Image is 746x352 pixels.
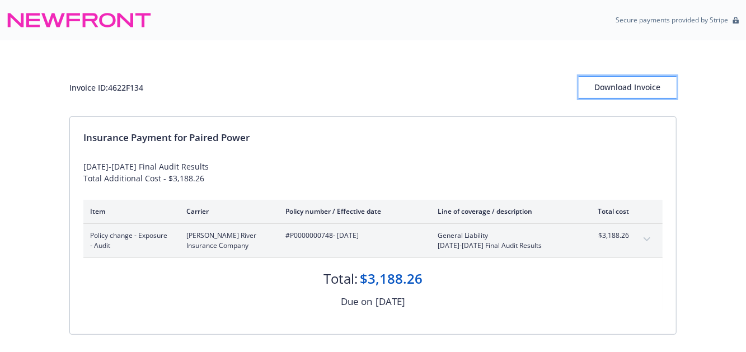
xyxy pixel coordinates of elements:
[438,241,569,251] span: [DATE]-[DATE] Final Audit Results
[341,294,372,309] div: Due on
[90,206,168,216] div: Item
[285,206,420,216] div: Policy number / Effective date
[285,231,420,241] span: #P0000000748 - [DATE]
[186,206,268,216] div: Carrier
[638,231,656,248] button: expand content
[616,15,728,25] p: Secure payments provided by Stripe
[587,231,629,241] span: $3,188.26
[83,161,663,184] div: [DATE]-[DATE] Final Audit Results Total Additional Cost - $3,188.26
[186,231,268,251] span: [PERSON_NAME] River Insurance Company
[376,294,405,309] div: [DATE]
[579,77,677,98] div: Download Invoice
[438,206,569,216] div: Line of coverage / description
[438,231,569,241] span: General Liability
[69,82,143,93] div: Invoice ID: 4622F134
[438,231,569,251] span: General Liability[DATE]-[DATE] Final Audit Results
[83,130,663,145] div: Insurance Payment for Paired Power
[83,224,663,257] div: Policy change - Exposure - Audit[PERSON_NAME] River Insurance Company#P0000000748- [DATE]General ...
[587,206,629,216] div: Total cost
[323,269,358,288] div: Total:
[579,76,677,98] button: Download Invoice
[90,231,168,251] span: Policy change - Exposure - Audit
[360,269,423,288] div: $3,188.26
